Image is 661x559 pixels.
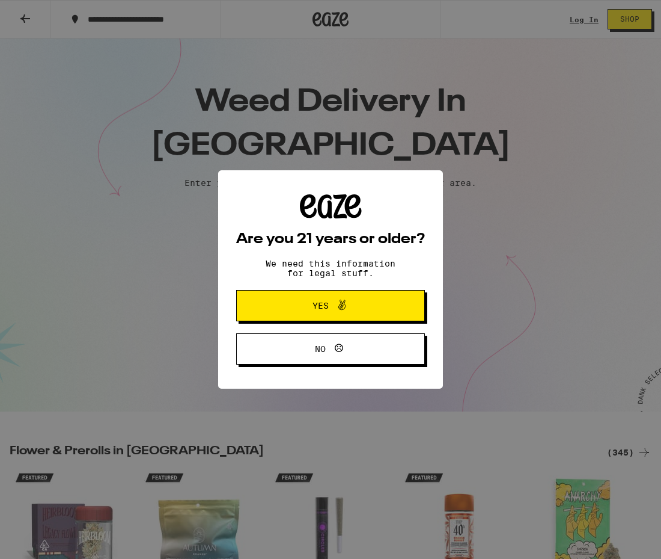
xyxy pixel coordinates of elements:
p: We need this information for legal stuff. [255,259,406,278]
button: Yes [236,290,425,321]
span: No [315,345,326,353]
h2: Are you 21 years or older? [236,232,425,247]
span: Yes [312,301,329,310]
button: No [236,333,425,365]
